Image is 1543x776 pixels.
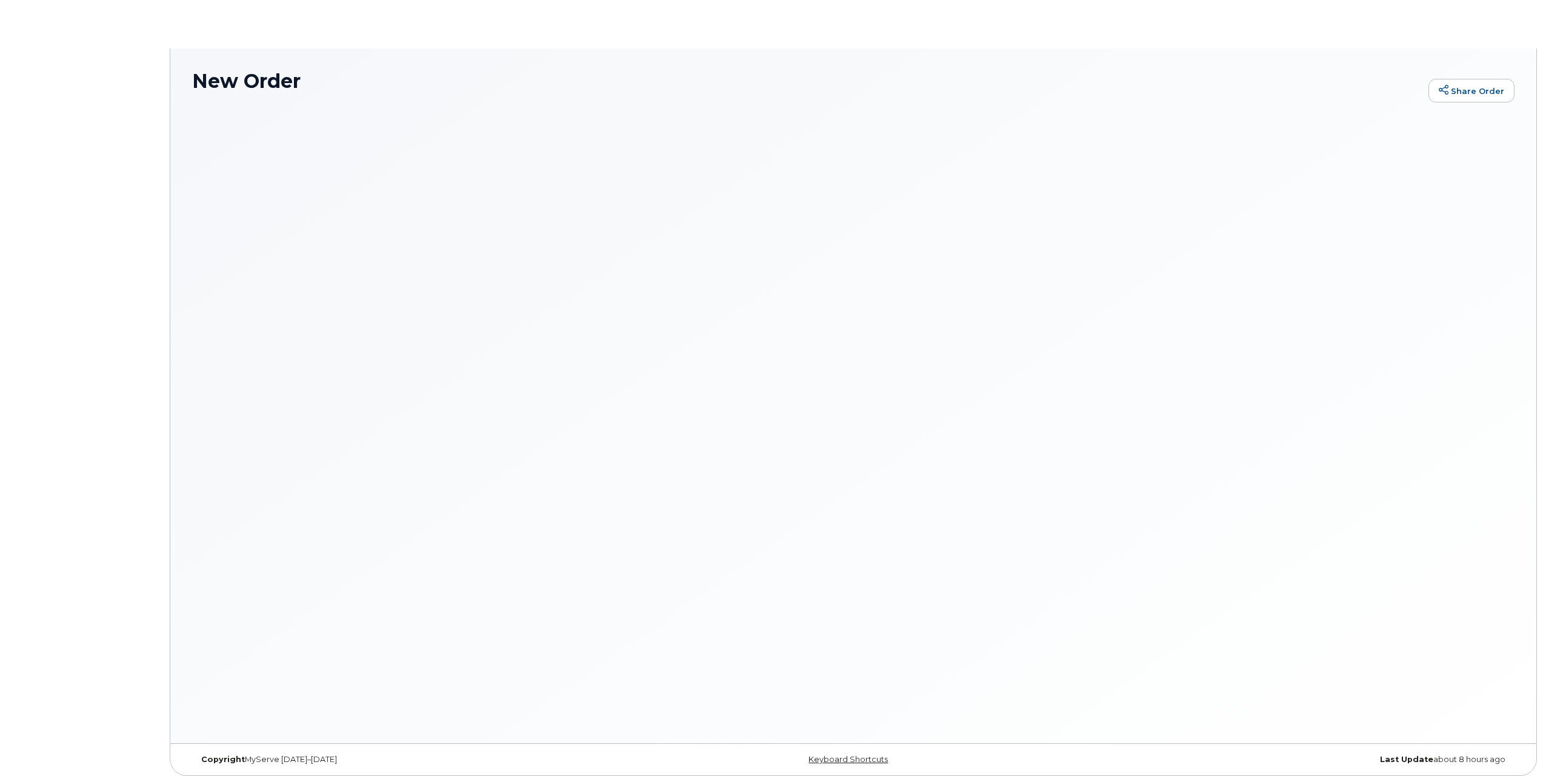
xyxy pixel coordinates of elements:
strong: Last Update [1380,755,1433,764]
div: about 8 hours ago [1074,755,1515,764]
a: Share Order [1428,79,1515,103]
h1: New Order [192,70,1422,92]
strong: Copyright [201,755,245,764]
a: Keyboard Shortcuts [808,755,888,764]
div: MyServe [DATE]–[DATE] [192,755,633,764]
